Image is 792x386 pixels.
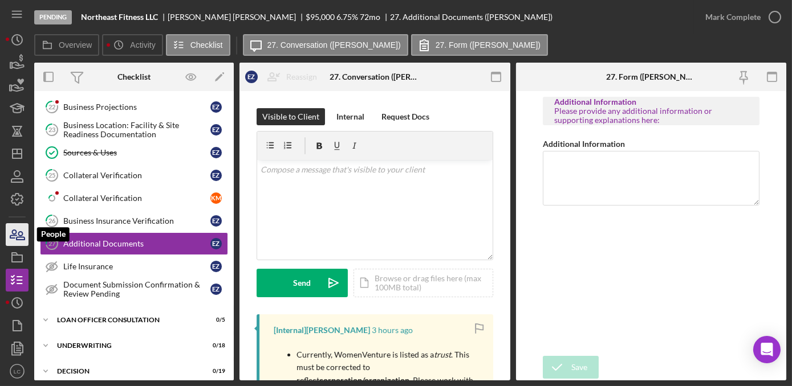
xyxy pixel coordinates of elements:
div: 27. Conversation ([PERSON_NAME]) [330,72,420,81]
button: Send [257,269,348,297]
button: Checklist [166,34,230,56]
tspan: 25 [48,171,55,179]
div: Business Location: Facility & Site Readiness Documentation [63,121,210,139]
label: Activity [130,40,155,50]
div: E Z [210,261,222,272]
button: Mark Complete [694,6,786,28]
a: Document Submission Confirmation & Review PendingEZ [40,278,228,301]
div: 0 / 18 [205,342,225,349]
div: Decision [57,368,197,375]
div: Open Intercom Messenger [753,336,781,363]
div: Reassign [286,65,317,88]
div: Internal [336,108,364,125]
tspan: 23 [48,126,55,133]
div: Loan Officer Consultation [57,317,197,323]
button: EZReassign [239,65,328,88]
text: LC [14,368,21,375]
tspan: 26 [48,217,56,224]
a: Life InsuranceEZ [40,255,228,278]
a: 27Additional DocumentsEZ [40,232,228,255]
b: Northeast Fitness LLC [81,13,158,22]
div: Life Insurance [63,262,210,271]
div: E Z [210,170,222,181]
button: Save [543,356,599,379]
strong: corporation/organization [319,375,409,385]
time: 2025-09-26 18:51 [372,326,413,335]
div: E Z [210,215,222,227]
label: Overview [59,40,92,50]
button: 27. Conversation ([PERSON_NAME]) [243,34,408,56]
button: Request Docs [376,108,435,125]
div: K M [210,192,222,204]
div: [PERSON_NAME] [PERSON_NAME] [168,13,306,22]
div: E Z [210,101,222,113]
button: Internal [331,108,370,125]
tspan: 22 [48,103,55,110]
div: E Z [210,124,222,135]
a: 26Business Insurance VerificationEZ [40,210,228,232]
div: Business Insurance Verification [63,216,210,225]
a: Sources & UsesEZ [40,141,228,164]
button: Activity [102,34,163,56]
label: Checklist [190,40,223,50]
div: 0 / 5 [205,317,225,323]
div: Mark Complete [705,6,761,28]
div: Additional Documents [63,239,210,248]
div: Document Submission Confirmation & Review Pending [63,280,210,298]
label: 27. Form ([PERSON_NAME]) [436,40,541,50]
a: 25Collateral VerificationEZ [40,164,228,187]
div: Collateral Verification [63,194,210,203]
div: Business Projections [63,102,210,112]
div: Pending [34,10,72,24]
button: Overview [34,34,99,56]
div: 27. Additional Documents ([PERSON_NAME]) [390,13,553,22]
div: 0 / 19 [205,368,225,375]
a: Collateral VerificationKM [40,187,228,210]
a: 22Business ProjectionsEZ [40,96,228,118]
div: E Z [210,147,222,158]
div: Please provide any additional information or supporting explanations here: [554,106,748,125]
div: 72 mo [360,13,380,22]
button: Visible to Client [257,108,325,125]
div: Sources & Uses [63,148,210,157]
div: Collateral Verification [63,171,210,180]
tspan: 27 [48,240,56,247]
em: trust [434,350,451,359]
label: 27. Conversation ([PERSON_NAME]) [267,40,401,50]
button: LC [6,360,29,383]
div: Additional Information [554,97,748,106]
div: E Z [210,284,222,295]
div: Save [571,356,587,379]
div: 27. Form ([PERSON_NAME]) [606,72,696,81]
div: E Z [210,238,222,249]
div: [Internal] [PERSON_NAME] [274,326,370,335]
div: E Z [245,71,258,83]
div: Request Docs [381,108,429,125]
div: $95,000 [306,13,335,22]
div: Visible to Client [262,108,319,125]
div: Send [294,269,311,297]
div: Checklist [117,72,151,81]
label: Additional Information [543,139,625,149]
a: 23Business Location: Facility & Site Readiness DocumentationEZ [40,118,228,141]
button: 27. Form ([PERSON_NAME]) [411,34,548,56]
div: Underwriting [57,342,197,349]
div: 6.75 % [336,13,358,22]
